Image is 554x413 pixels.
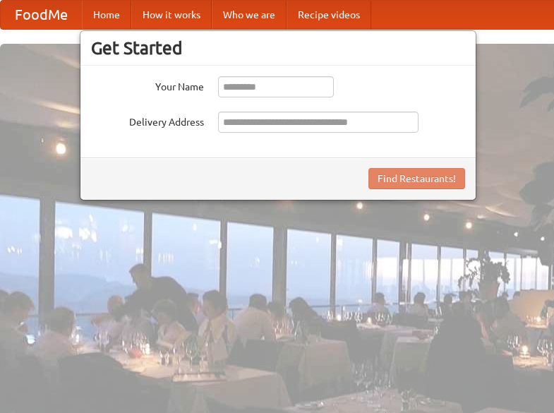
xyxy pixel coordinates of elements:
[368,168,465,189] button: Find Restaurants!
[91,76,204,94] label: Your Name
[212,1,287,29] a: Who we are
[131,1,212,29] a: How it works
[82,1,131,29] a: Home
[91,37,465,59] h3: Get Started
[287,1,371,29] a: Recipe videos
[1,1,82,29] a: FoodMe
[91,112,204,129] label: Delivery Address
